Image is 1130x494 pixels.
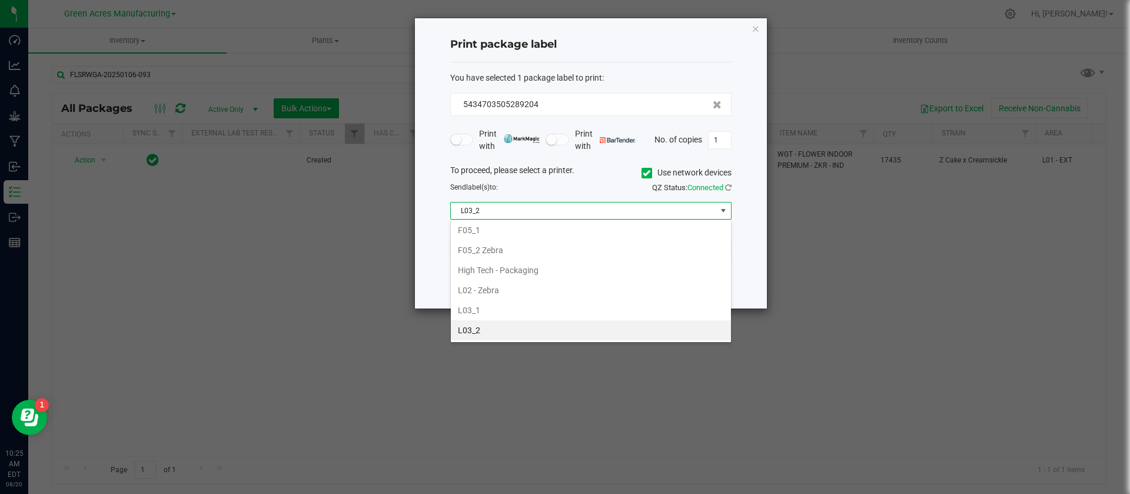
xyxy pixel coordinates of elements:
img: mark_magic_cybra.png [504,134,540,143]
span: You have selected 1 package label to print [450,73,602,82]
iframe: Resource center [12,400,47,435]
span: Print with [479,128,540,152]
span: QZ Status: [652,183,732,192]
div: : [450,72,732,84]
span: label(s) [466,183,490,191]
span: No. of copies [654,134,702,144]
h4: Print package label [450,37,732,52]
iframe: Resource center unread badge [35,398,49,412]
img: bartender.png [600,137,636,143]
span: Send to: [450,183,498,191]
div: To proceed, please select a printer. [441,164,740,182]
li: F05_2 Zebra [451,240,731,260]
div: Select a label template. [441,228,740,241]
li: High Tech - Packaging [451,260,731,280]
li: L03_1 [451,300,731,320]
li: L02 - Zebra [451,280,731,300]
span: L03_2 [451,203,716,219]
span: 5434703505289204 [463,100,539,109]
span: Print with [575,128,636,152]
label: Use network devices [642,167,732,179]
li: L03_2 [451,320,731,340]
li: F05_1 [451,220,731,240]
span: Connected [687,183,723,192]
